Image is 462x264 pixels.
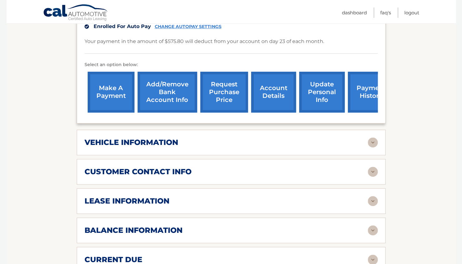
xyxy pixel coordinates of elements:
h2: customer contact info [85,167,192,176]
h2: lease information [85,196,169,206]
a: CHANGE AUTOPAY SETTINGS [155,24,221,29]
img: accordion-rest.svg [368,137,378,147]
a: FAQ's [380,7,391,18]
a: account details [251,72,296,113]
span: Enrolled For Auto Pay [94,23,151,29]
a: Cal Automotive [43,4,109,22]
p: Select an option below: [85,61,378,69]
img: accordion-rest.svg [368,196,378,206]
img: check.svg [85,24,89,29]
img: accordion-rest.svg [368,167,378,177]
a: payment history [348,72,395,113]
a: make a payment [88,72,134,113]
a: Logout [404,7,419,18]
h2: vehicle information [85,138,178,147]
a: request purchase price [200,72,248,113]
a: update personal info [299,72,345,113]
a: Add/Remove bank account info [138,72,197,113]
a: Dashboard [342,7,367,18]
h2: balance information [85,226,182,235]
img: accordion-rest.svg [368,225,378,235]
p: Your payment in the amount of $575.80 will deduct from your account on day 23 of each month. [85,37,324,46]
